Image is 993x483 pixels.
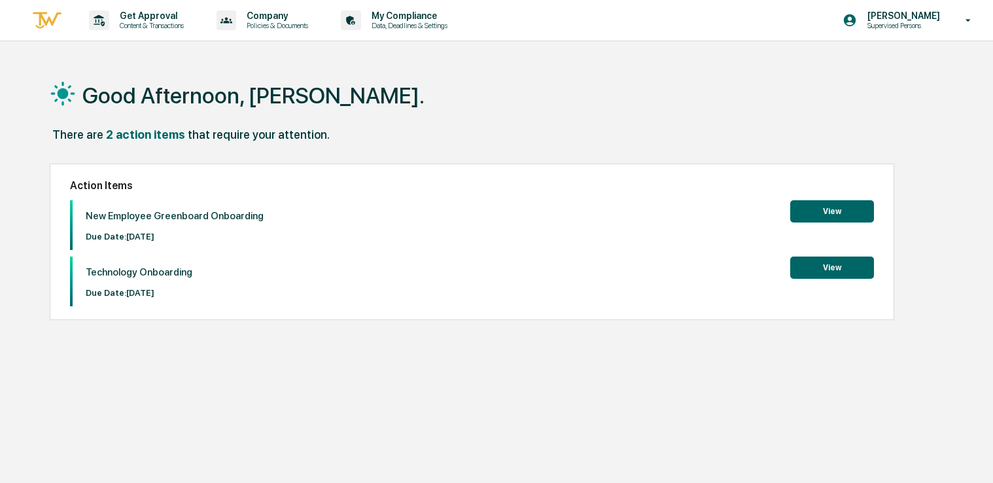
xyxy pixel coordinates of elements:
[70,179,875,192] h2: Action Items
[106,128,185,141] div: 2 action items
[790,204,874,217] a: View
[188,128,330,141] div: that require your attention.
[857,10,947,21] p: [PERSON_NAME]
[361,10,454,21] p: My Compliance
[790,260,874,273] a: View
[236,21,315,30] p: Policies & Documents
[109,10,190,21] p: Get Approval
[86,232,264,241] p: Due Date: [DATE]
[109,21,190,30] p: Content & Transactions
[86,266,192,278] p: Technology Onboarding
[52,128,103,141] div: There are
[857,21,947,30] p: Supervised Persons
[86,288,192,298] p: Due Date: [DATE]
[31,10,63,31] img: logo
[236,10,315,21] p: Company
[790,200,874,223] button: View
[361,21,454,30] p: Data, Deadlines & Settings
[82,82,425,109] h1: Good Afternoon, [PERSON_NAME].
[86,210,264,222] p: New Employee Greenboard Onboarding
[790,257,874,279] button: View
